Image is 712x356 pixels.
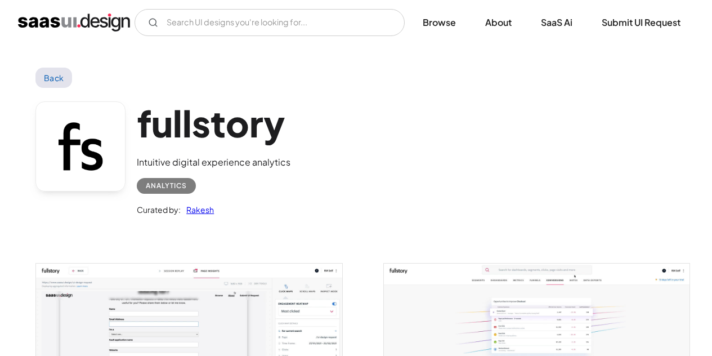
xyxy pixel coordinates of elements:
a: Browse [409,10,469,35]
div: Analytics [146,179,187,193]
h1: fullstory [137,101,290,145]
a: Rakesh [181,203,214,216]
div: Curated by: [137,203,181,216]
a: Submit UI Request [588,10,694,35]
a: SaaS Ai [527,10,586,35]
div: Intuitive digital experience analytics [137,155,290,169]
a: About [472,10,525,35]
a: home [18,14,130,32]
form: Email Form [135,9,405,36]
input: Search UI designs you're looking for... [135,9,405,36]
a: Back [35,68,72,88]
